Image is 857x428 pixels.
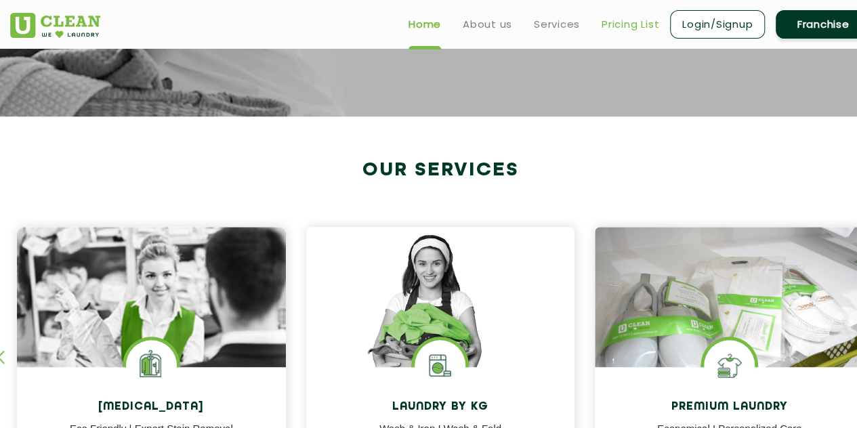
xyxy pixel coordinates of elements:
a: About us [463,16,512,33]
a: Home [409,16,441,33]
h4: [MEDICAL_DATA] [27,401,276,414]
img: Shoes Cleaning [704,340,755,391]
h4: Laundry by Kg [316,401,565,414]
a: Pricing List [602,16,659,33]
img: a girl with laundry basket [306,227,575,406]
img: UClean Laundry and Dry Cleaning [10,13,100,38]
a: Services [534,16,580,33]
a: Login/Signup [670,10,765,39]
img: Laundry Services near me [126,340,177,391]
img: laundry washing machine [415,340,465,391]
h4: Premium Laundry [605,401,854,414]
